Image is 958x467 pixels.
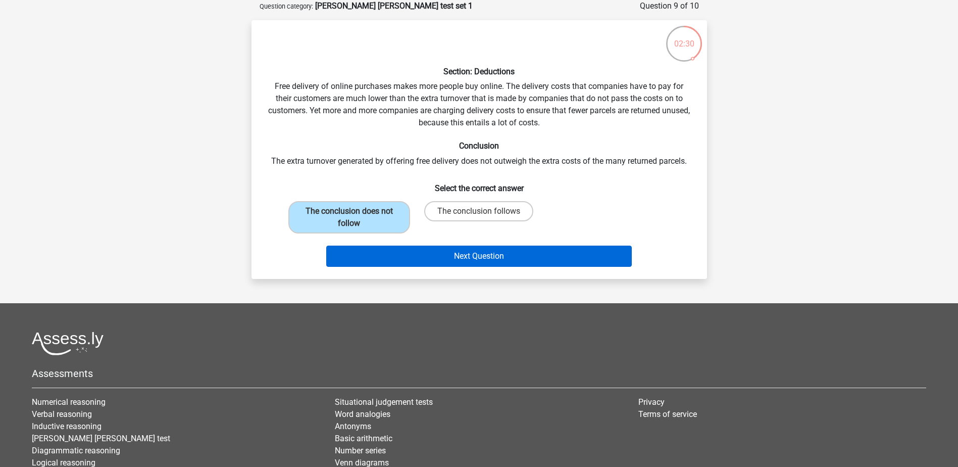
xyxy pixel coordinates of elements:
small: Question category: [260,3,313,10]
h6: Select the correct answer [268,175,691,193]
div: 02:30 [665,25,703,50]
a: Antonyms [335,422,371,431]
strong: [PERSON_NAME] [PERSON_NAME] test set 1 [315,1,473,11]
a: Inductive reasoning [32,422,102,431]
div: Free delivery of online purchases makes more people buy online. The delivery costs that companies... [256,28,703,271]
a: Number series [335,446,386,455]
label: The conclusion does not follow [288,201,410,233]
img: Assessly logo [32,332,104,355]
h6: Section: Deductions [268,67,691,76]
h6: Conclusion [268,141,691,151]
a: Numerical reasoning [32,397,106,407]
h5: Assessments [32,367,926,380]
a: Basic arithmetic [335,434,392,443]
a: Word analogies [335,409,390,419]
a: Terms of service [638,409,697,419]
button: Next Question [326,246,632,267]
a: Verbal reasoning [32,409,92,419]
label: The conclusion follows [424,201,533,221]
a: Privacy [638,397,665,407]
a: [PERSON_NAME] [PERSON_NAME] test [32,434,170,443]
a: Situational judgement tests [335,397,433,407]
a: Diagrammatic reasoning [32,446,120,455]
